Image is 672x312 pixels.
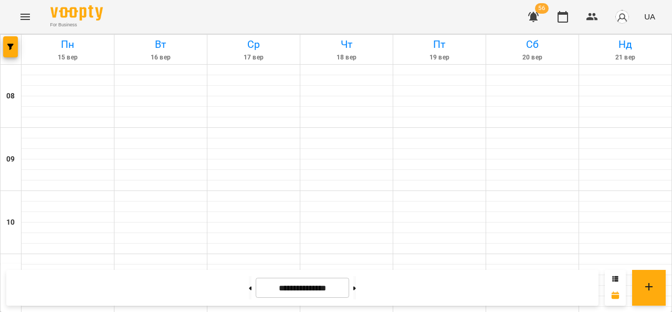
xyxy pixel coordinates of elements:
h6: 18 вер [302,53,391,63]
h6: 08 [6,90,15,102]
h6: 20 вер [488,53,577,63]
h6: 15 вер [23,53,112,63]
button: Menu [13,4,38,29]
button: UA [640,7,659,26]
h6: Вт [116,36,205,53]
h6: 16 вер [116,53,205,63]
h6: Пт [395,36,484,53]
span: UA [644,11,655,22]
h6: Чт [302,36,391,53]
img: avatar_s.png [615,9,629,24]
h6: 17 вер [209,53,298,63]
h6: Ср [209,36,298,53]
h6: Нд [581,36,670,53]
img: Voopty Logo [50,5,103,21]
h6: Сб [488,36,577,53]
h6: 21 вер [581,53,670,63]
span: 56 [535,3,549,14]
h6: 19 вер [395,53,484,63]
h6: 09 [6,154,15,165]
h6: Пн [23,36,112,53]
h6: 10 [6,217,15,228]
span: For Business [50,22,103,28]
